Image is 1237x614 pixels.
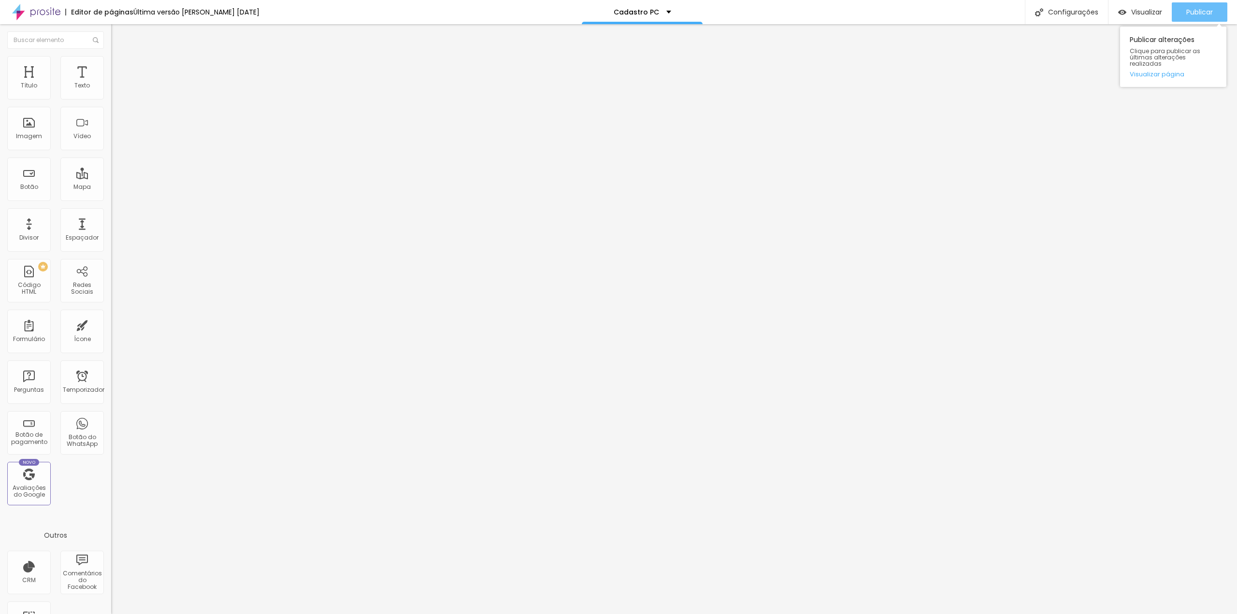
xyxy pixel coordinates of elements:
input: Buscar elemento [7,31,104,49]
font: Última versão [PERSON_NAME] [DATE] [133,7,259,17]
font: Perguntas [14,386,44,394]
font: Publicar alterações [1130,35,1194,44]
a: Visualizar página [1130,71,1217,77]
img: view-1.svg [1118,8,1126,16]
img: Ícone [1035,8,1043,16]
button: Visualizar [1108,2,1172,22]
font: Título [21,81,37,89]
font: Botão do WhatsApp [67,433,98,448]
iframe: Editor [111,24,1237,614]
font: Editor de páginas [71,7,133,17]
font: Espaçador [66,233,99,242]
font: Avaliações do Google [13,484,46,499]
font: CRM [22,576,36,584]
font: Ícone [74,335,91,343]
font: Redes Sociais [71,281,93,296]
font: Formulário [13,335,45,343]
font: Visualizar página [1130,70,1184,79]
font: Divisor [19,233,39,242]
font: Código HTML [18,281,41,296]
font: Temporizador [63,386,104,394]
font: Cadastro PC [614,7,659,17]
font: Configurações [1048,7,1098,17]
font: Visualizar [1131,7,1162,17]
font: Botão [20,183,38,191]
font: Publicar [1186,7,1213,17]
font: Novo [23,459,36,465]
font: Outros [44,530,67,540]
font: Mapa [73,183,91,191]
font: Imagem [16,132,42,140]
font: Comentários do Facebook [63,569,102,591]
font: Clique para publicar as últimas alterações realizadas [1130,47,1200,68]
font: Texto [74,81,90,89]
button: Publicar [1172,2,1227,22]
font: Botão de pagamento [11,430,47,445]
img: Ícone [93,37,99,43]
font: Vídeo [73,132,91,140]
